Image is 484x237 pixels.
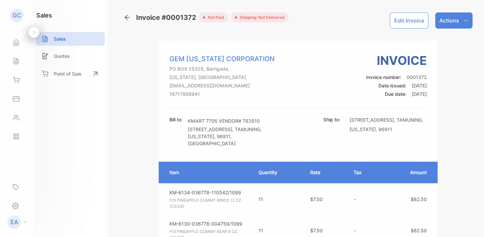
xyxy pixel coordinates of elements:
h1: sales [36,11,52,20]
p: Item [169,169,245,176]
p: KM-6130-036778-004759/1099 [169,220,246,227]
span: $82.50 [411,228,427,233]
p: Quotes [54,52,70,60]
p: Ship to: [323,116,340,123]
span: 0001372 [407,74,427,80]
p: Sales [54,35,66,42]
p: Tax [354,169,375,176]
p: - [354,227,375,234]
p: Rate [310,169,340,176]
p: GEM [US_STATE] CORPORATION [169,54,275,64]
span: $82.50 [411,196,427,202]
p: Amount [388,169,427,176]
p: PO BOX 25328, Barrigada, [169,65,275,72]
p: KMART 7705 VENDOR# 782610 [188,117,265,124]
p: [US_STATE], [GEOGRAPHIC_DATA] [169,74,275,81]
span: not paid [205,14,224,21]
span: , TAMUNING [232,126,260,132]
p: 16717888941 [169,90,275,97]
span: Due date: [385,91,406,97]
p: KM-6134-036778-110542/1099 [169,189,246,196]
p: 11 [258,227,297,234]
p: 11 [258,196,297,203]
a: Point of Sale [36,66,105,81]
span: [DATE] [412,91,427,97]
p: GC [12,11,21,20]
h3: Invoice [366,51,427,70]
span: [DATE] [412,83,427,88]
span: Date issued: [378,83,406,88]
span: $7.50 [310,196,323,202]
p: EA [10,218,18,227]
p: [EMAIL_ADDRESS][DOMAIN_NAME] [169,82,275,89]
span: [STREET_ADDRESS] [350,117,394,123]
p: Bill to: [169,116,183,123]
span: , TAMUNING [394,117,422,123]
span: , 96911 [376,126,392,132]
span: Shipping: Not Delivered [237,14,285,21]
button: Actions [435,12,473,29]
p: Actions [439,16,459,25]
button: Edit Invoice [390,12,429,29]
span: $7.50 [310,228,323,233]
span: Invoice number: [366,74,401,80]
p: - [354,196,375,203]
a: Sales [36,32,105,46]
span: Invoice #0001372 [136,12,199,23]
p: Point of Sale [54,70,81,77]
p: FOI PINEAPPLE GUMMY RINGS 12 OZ. (CS/24) [169,197,246,209]
a: Quotes [36,49,105,63]
span: , 96911 [214,133,230,139]
span: [STREET_ADDRESS] [188,126,232,132]
p: Quantity [258,169,297,176]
